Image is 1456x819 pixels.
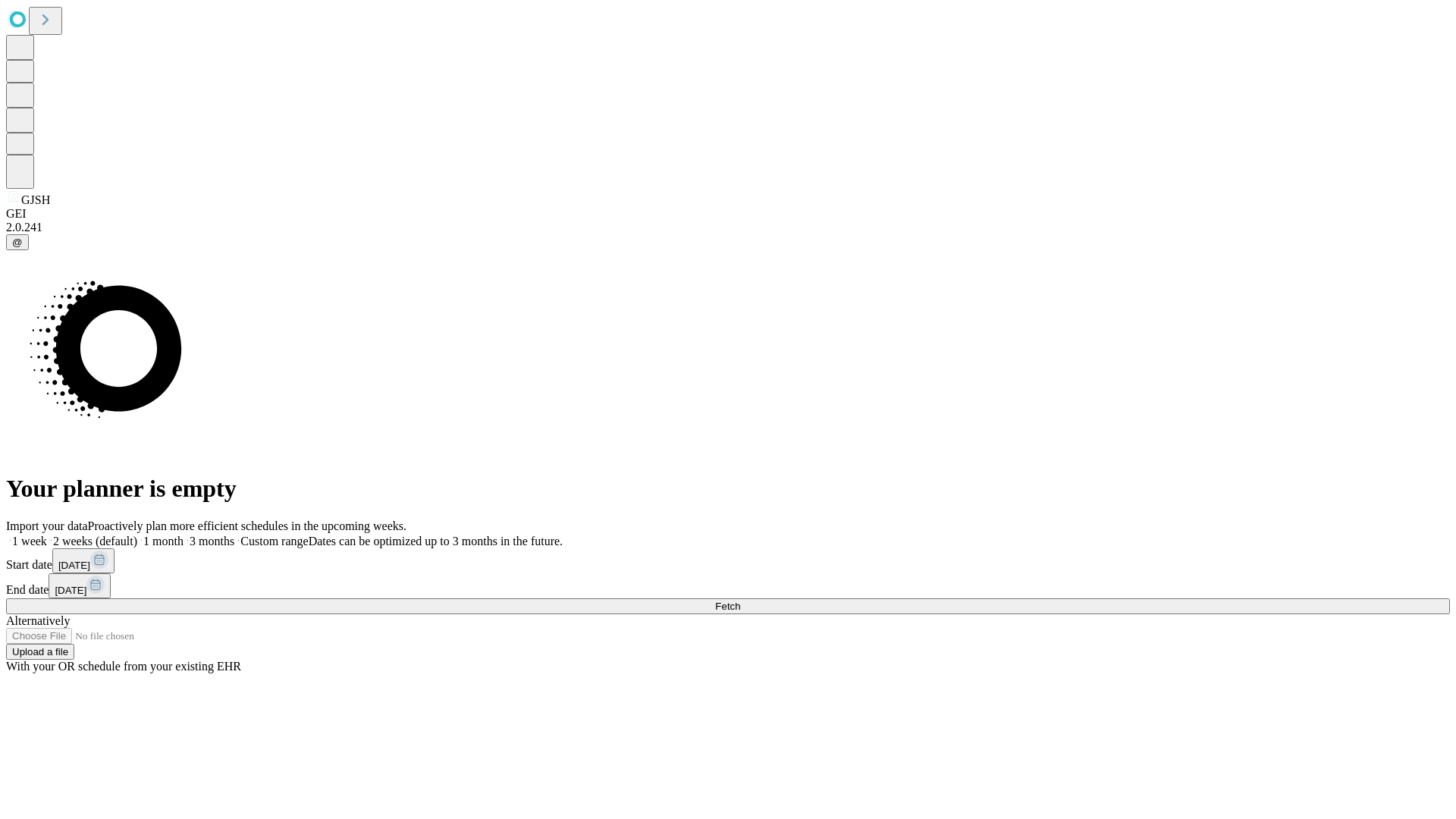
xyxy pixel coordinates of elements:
button: @ [6,234,29,250]
span: 1 month [143,535,184,548]
span: 2 weeks (default) [53,535,137,548]
div: 2.0.241 [6,221,1450,234]
span: 3 months [190,535,234,548]
span: With your OR schedule from your existing EHR [6,660,241,673]
span: Dates can be optimized up to 3 months in the future. [309,535,563,548]
div: End date [6,573,1450,598]
button: Fetch [6,598,1450,614]
span: [DATE] [58,560,90,571]
span: 1 week [12,535,47,548]
div: GEI [6,207,1450,221]
span: Proactively plan more efficient schedules in the upcoming weeks. [88,519,406,532]
span: Alternatively [6,614,70,627]
span: Fetch [715,601,740,612]
h1: Your planner is empty [6,475,1450,503]
span: [DATE] [55,585,86,596]
button: [DATE] [49,573,111,598]
span: GJSH [21,193,50,206]
div: Start date [6,548,1450,573]
span: @ [12,237,23,248]
button: Upload a file [6,644,74,660]
span: Custom range [240,535,308,548]
button: [DATE] [52,548,115,573]
span: Import your data [6,519,88,532]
